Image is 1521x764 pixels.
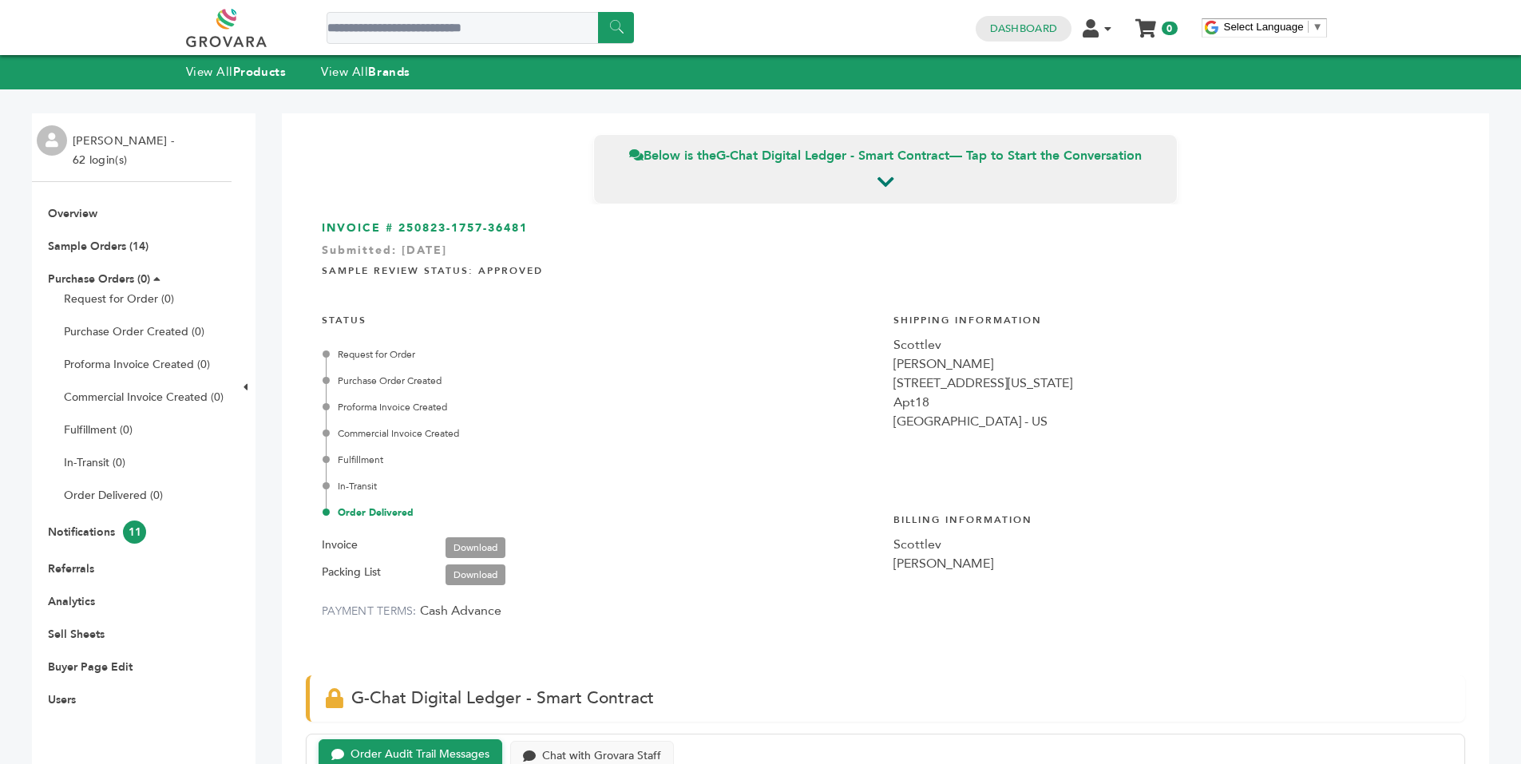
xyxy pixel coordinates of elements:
label: Invoice [322,536,358,555]
div: Chat with Grovara Staff [542,750,661,763]
label: PAYMENT TERMS: [322,604,417,619]
a: In-Transit (0) [64,455,125,470]
a: Buyer Page Edit [48,659,133,675]
a: Sell Sheets [48,627,105,642]
h4: Shipping Information [893,302,1449,335]
div: [PERSON_NAME] [893,554,1449,573]
div: Order Delivered [326,505,877,520]
span: 0 [1162,22,1177,35]
a: Download [446,564,505,585]
a: Purchase Order Created (0) [64,324,204,339]
div: Commercial Invoice Created [326,426,877,441]
span: Below is the — Tap to Start the Conversation [629,147,1142,164]
a: Notifications11 [48,525,146,540]
div: Purchase Order Created [326,374,877,388]
div: Fulfillment [326,453,877,467]
strong: Brands [368,64,410,80]
a: Order Delivered (0) [64,488,163,503]
label: Packing List [322,563,381,582]
a: Sample Orders (14) [48,239,149,254]
div: Scottlev [893,335,1449,354]
div: [PERSON_NAME] [893,354,1449,374]
a: View AllBrands [321,64,410,80]
input: Search a product or brand... [327,12,634,44]
a: Purchase Orders (0) [48,271,150,287]
h4: STATUS [322,302,877,335]
div: Request for Order [326,347,877,362]
div: Proforma Invoice Created [326,400,877,414]
a: Users [48,692,76,707]
span: ▼ [1313,21,1323,33]
h3: INVOICE # 250823-1757-36481 [322,220,1449,236]
span: 11 [123,521,146,544]
a: Overview [48,206,97,221]
h4: Sample Review Status: Approved [322,252,1449,286]
h4: Billing Information [893,501,1449,535]
div: Submitted: [DATE] [322,243,1449,267]
img: profile.png [37,125,67,156]
strong: G-Chat Digital Ledger - Smart Contract [716,147,949,164]
a: Request for Order (0) [64,291,174,307]
div: Scottlev [893,535,1449,554]
li: [PERSON_NAME] - 62 login(s) [73,132,178,170]
span: ​ [1308,21,1309,33]
div: Order Audit Trail Messages [351,748,489,762]
div: [STREET_ADDRESS][US_STATE] [893,374,1449,393]
a: Analytics [48,594,95,609]
div: In-Transit [326,479,877,493]
a: Fulfillment (0) [64,422,133,437]
a: Referrals [48,561,94,576]
a: Proforma Invoice Created (0) [64,357,210,372]
div: Apt18 [893,393,1449,412]
a: My Cart [1136,14,1155,31]
span: Select Language [1224,21,1304,33]
a: View AllProducts [186,64,287,80]
span: G-Chat Digital Ledger - Smart Contract [351,687,654,710]
div: [GEOGRAPHIC_DATA] - US [893,412,1449,431]
a: Select Language​ [1224,21,1323,33]
strong: Products [233,64,286,80]
a: Commercial Invoice Created (0) [64,390,224,405]
span: Cash Advance [420,602,501,620]
a: Dashboard [990,22,1057,36]
a: Download [446,537,505,558]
